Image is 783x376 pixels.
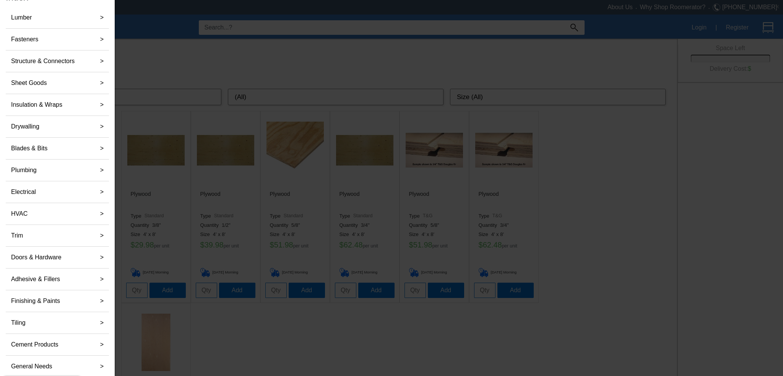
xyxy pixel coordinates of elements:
[8,293,63,309] label: Finishing & Paints
[6,116,109,138] button: Drywalling>
[6,181,109,203] button: Electrical>
[8,184,39,200] label: Electrical
[97,228,107,243] label: >
[8,250,65,265] label: Doors & Hardware
[8,119,42,134] label: Drywalling
[97,272,107,287] label: >
[8,228,26,243] label: Trim
[6,72,109,94] button: Sheet Goods>
[8,163,40,178] label: Plumbing
[97,119,107,134] label: >
[8,359,55,374] label: General Needs
[97,293,107,309] label: >
[97,184,107,200] label: >
[6,50,109,72] button: Structure & Connectors>
[6,203,109,225] button: HVAC>
[8,206,31,221] label: HVAC
[97,337,107,352] label: >
[8,141,50,156] label: Blades & Bits
[6,94,109,116] button: Insulation & Wraps>
[8,54,78,69] label: Structure & Connectors
[6,29,109,50] button: Fasteners>
[6,290,109,312] button: Finishing & Paints>
[97,163,107,178] label: >
[8,10,35,25] label: Lumber
[8,315,29,330] label: Tiling
[8,32,41,47] label: Fasteners
[97,75,107,91] label: >
[8,337,62,352] label: Cement Products
[97,250,107,265] label: >
[97,315,107,330] label: >
[8,272,63,287] label: Adhesive & Fillers
[8,75,50,91] label: Sheet Goods
[6,160,109,181] button: Plumbing>
[6,312,109,334] button: Tiling>
[6,334,109,356] button: Cement Products>
[6,247,109,269] button: Doors & Hardware>
[97,206,107,221] label: >
[97,141,107,156] label: >
[6,138,109,160] button: Blades & Bits>
[97,54,107,69] label: >
[6,269,109,290] button: Adhesive & Fillers>
[97,359,107,374] label: >
[8,97,65,112] label: Insulation & Wraps
[97,97,107,112] label: >
[97,10,107,25] label: >
[6,7,109,29] button: Lumber>
[6,225,109,247] button: Trim>
[97,32,107,47] label: >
